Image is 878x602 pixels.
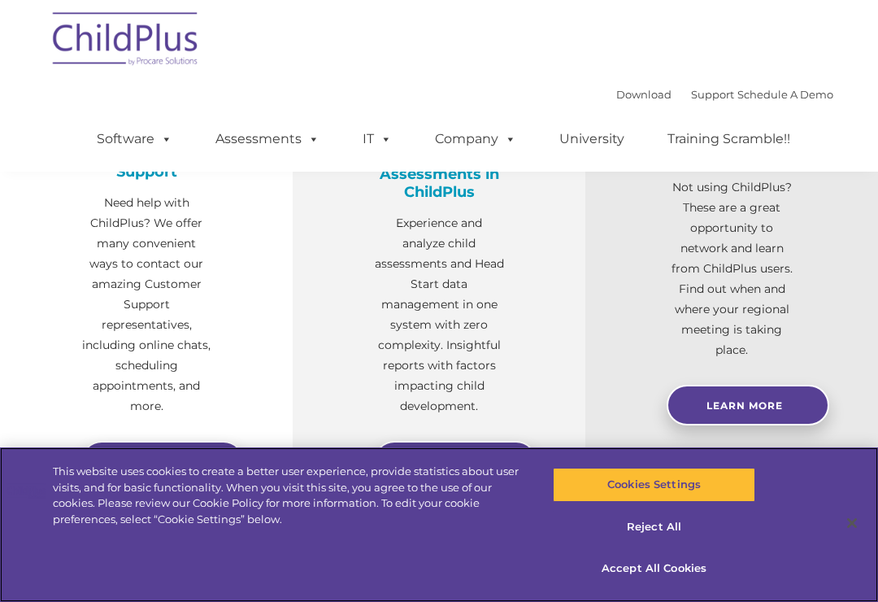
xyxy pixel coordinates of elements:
[651,123,806,155] a: Training Scramble!!
[616,88,672,101] a: Download
[553,552,754,586] button: Accept All Cookies
[374,213,504,417] p: Experience and analyze child assessments and Head Start data management in one system with zero c...
[706,399,783,412] span: Learn More
[419,123,532,155] a: Company
[616,88,833,101] font: |
[80,123,189,155] a: Software
[81,441,244,482] a: Learn more
[45,1,207,82] img: ChildPlus by Procare Solutions
[691,88,734,101] a: Support
[53,464,527,527] div: This website uses cookies to create a better user experience, provide statistics about user visit...
[346,123,408,155] a: IT
[81,193,211,417] p: Need help with ChildPlus? We offer many convenient ways to contact our amazing Customer Support r...
[553,468,754,502] button: Cookies Settings
[667,177,797,360] p: Not using ChildPlus? These are a great opportunity to network and learn from ChildPlus users. Fin...
[737,88,833,101] a: Schedule A Demo
[553,510,754,544] button: Reject All
[834,505,870,541] button: Close
[543,123,641,155] a: University
[667,385,829,425] a: Learn More
[374,441,537,482] a: Learn More
[199,123,336,155] a: Assessments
